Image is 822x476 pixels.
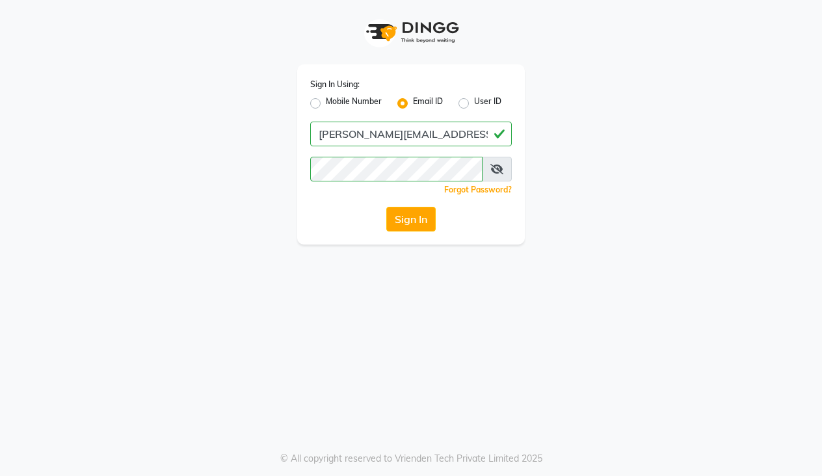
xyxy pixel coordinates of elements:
img: logo1.svg [359,13,463,51]
label: Sign In Using: [310,79,360,90]
a: Forgot Password? [444,185,512,194]
input: Username [310,122,512,146]
button: Sign In [386,207,436,231]
label: User ID [474,96,501,111]
label: Email ID [413,96,443,111]
label: Mobile Number [326,96,382,111]
input: Username [310,157,483,181]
